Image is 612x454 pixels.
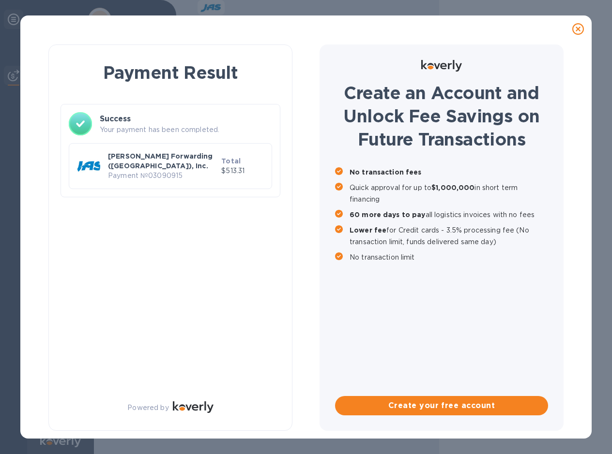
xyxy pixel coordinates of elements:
p: No transaction limit [350,251,548,263]
p: Your payment has been completed. [100,125,272,135]
h1: Payment Result [64,60,276,85]
b: Total [221,157,241,165]
p: for Credit cards - 3.5% processing fee (No transaction limit, funds delivered same day) [350,224,548,248]
p: all logistics invoices with no fees [350,209,548,220]
p: Payment № 03090915 [108,171,217,181]
b: $1,000,000 [431,184,474,191]
h3: Success [100,113,272,125]
button: Create your free account [335,396,548,415]
p: Powered by [127,403,168,413]
span: Create your free account [343,400,540,411]
p: $513.31 [221,166,264,176]
b: Lower fee [350,226,386,234]
p: Quick approval for up to in short term financing [350,182,548,205]
b: 60 more days to pay [350,211,426,219]
b: No transaction fees [350,168,422,176]
img: Logo [173,401,214,413]
p: [PERSON_NAME] Forwarding ([GEOGRAPHIC_DATA]), Inc. [108,151,217,171]
img: Logo [421,60,462,72]
h1: Create an Account and Unlock Fee Savings on Future Transactions [335,81,548,151]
